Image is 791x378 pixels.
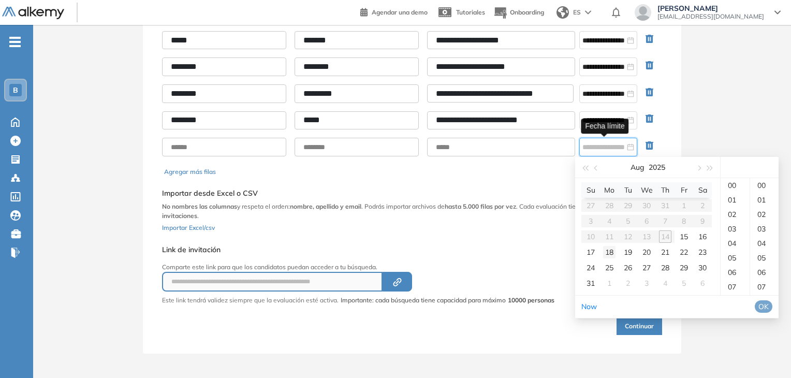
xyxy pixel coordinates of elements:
[721,178,750,193] div: 00
[573,8,581,17] span: ES
[584,277,597,289] div: 31
[721,236,750,251] div: 04
[637,244,656,260] td: 2025-08-20
[659,277,671,289] div: 4
[456,8,485,16] span: Tutoriales
[693,229,712,244] td: 2025-08-16
[637,275,656,291] td: 2025-09-03
[693,275,712,291] td: 2025-09-06
[659,246,671,258] div: 21
[750,178,779,193] div: 00
[600,275,619,291] td: 2025-09-01
[750,294,779,309] div: 08
[603,261,616,274] div: 25
[696,246,709,258] div: 23
[162,296,339,305] p: Este link tendrá validez siempre que la evaluación esté activa.
[721,222,750,236] div: 03
[637,260,656,275] td: 2025-08-27
[164,167,216,177] button: Agregar más filas
[696,277,709,289] div: 6
[678,246,690,258] div: 22
[678,230,690,243] div: 15
[581,244,600,260] td: 2025-08-17
[693,182,712,198] th: Sa
[656,275,675,291] td: 2025-09-04
[675,275,693,291] td: 2025-09-05
[721,280,750,294] div: 07
[656,244,675,260] td: 2025-08-21
[693,244,712,260] td: 2025-08-23
[755,300,772,313] button: OK
[584,246,597,258] div: 17
[675,229,693,244] td: 2025-08-15
[721,251,750,265] div: 05
[656,182,675,198] th: Th
[600,182,619,198] th: Mo
[622,261,634,274] div: 26
[619,275,637,291] td: 2025-09-02
[622,246,634,258] div: 19
[162,189,662,198] h5: Importar desde Excel o CSV
[721,207,750,222] div: 02
[445,202,516,210] b: hasta 5.000 filas por vez
[750,193,779,207] div: 01
[162,263,554,272] p: Comparte este link para que los candidatos puedan acceder a tu búsqueda.
[584,261,597,274] div: 24
[581,182,600,198] th: Su
[675,244,693,260] td: 2025-08-22
[640,261,653,274] div: 27
[603,277,616,289] div: 1
[721,193,750,207] div: 01
[750,207,779,222] div: 02
[696,261,709,274] div: 30
[693,260,712,275] td: 2025-08-30
[493,2,544,24] button: Onboarding
[603,246,616,258] div: 18
[631,157,644,178] button: Aug
[162,224,215,231] span: Importar Excel/csv
[600,244,619,260] td: 2025-08-18
[360,5,428,18] a: Agendar una demo
[696,230,709,243] div: 16
[581,302,597,311] a: Now
[637,182,656,198] th: We
[290,202,361,210] b: nombre, apellido y email
[649,157,665,178] button: 2025
[750,265,779,280] div: 06
[750,251,779,265] div: 05
[640,277,653,289] div: 3
[619,182,637,198] th: Tu
[675,260,693,275] td: 2025-08-29
[675,182,693,198] th: Fr
[581,119,628,134] div: Fecha límite
[659,261,671,274] div: 28
[341,296,554,305] span: Importante: cada búsqueda tiene capacidad para máximo
[750,280,779,294] div: 07
[13,86,18,94] span: B
[750,236,779,251] div: 04
[162,202,662,221] p: y respeta el orden: . Podrás importar archivos de . Cada evaluación tiene un .
[556,6,569,19] img: world
[721,294,750,309] div: 08
[581,275,600,291] td: 2025-08-31
[721,265,750,280] div: 06
[2,7,64,20] img: Logo
[678,261,690,274] div: 29
[600,260,619,275] td: 2025-08-25
[622,277,634,289] div: 2
[162,245,554,254] h5: Link de invitación
[619,244,637,260] td: 2025-08-19
[162,221,215,233] button: Importar Excel/csv
[585,10,591,14] img: arrow
[581,260,600,275] td: 2025-08-24
[510,8,544,16] span: Onboarding
[678,277,690,289] div: 5
[162,202,237,210] b: No nombres las columnas
[657,4,764,12] span: [PERSON_NAME]
[9,41,21,43] i: -
[750,222,779,236] div: 03
[619,260,637,275] td: 2025-08-26
[656,260,675,275] td: 2025-08-28
[640,246,653,258] div: 20
[508,296,554,304] strong: 10000 personas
